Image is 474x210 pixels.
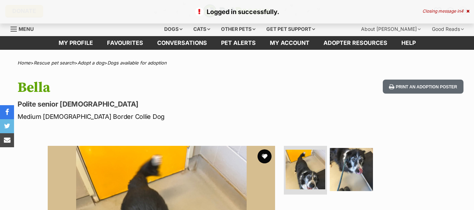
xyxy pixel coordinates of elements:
a: Dogs available for adoption [107,60,167,66]
button: favourite [258,149,272,163]
a: Favourites [100,36,150,50]
div: Good Reads [427,22,469,36]
a: My account [263,36,316,50]
a: Adopt a dog [78,60,104,66]
a: Menu [11,22,39,35]
a: Home [18,60,31,66]
div: Other pets [216,22,260,36]
p: Logged in successfully. [7,7,467,16]
div: Cats [188,22,215,36]
a: My profile [52,36,100,50]
h1: Bella [18,80,289,96]
span: 4 [461,8,463,14]
a: Adopter resources [316,36,394,50]
a: Help [394,36,423,50]
p: Medium [DEMOGRAPHIC_DATA] Border Collie Dog [18,112,289,121]
div: About [PERSON_NAME] [356,22,426,36]
button: Print an adoption poster [383,80,463,94]
span: Menu [19,26,34,32]
div: Dogs [159,22,187,36]
div: Get pet support [261,22,320,36]
a: Rescue pet search [34,60,74,66]
div: Closing message in [422,9,469,14]
img: Photo of Bella [286,150,325,189]
p: Polite senior [DEMOGRAPHIC_DATA] [18,99,289,109]
a: conversations [150,36,214,50]
img: Photo of Bella [330,148,373,191]
a: Pet alerts [214,36,263,50]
